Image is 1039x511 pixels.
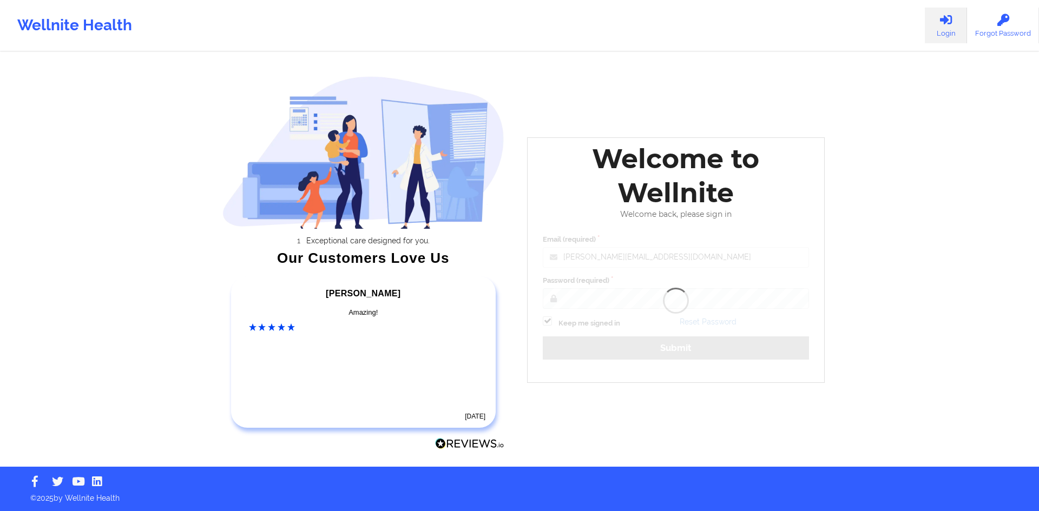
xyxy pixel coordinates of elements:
[967,8,1039,43] a: Forgot Password
[249,307,478,318] div: Amazing!
[535,142,817,210] div: Welcome to Wellnite
[326,289,400,298] span: [PERSON_NAME]
[465,413,485,420] time: [DATE]
[435,438,504,452] a: Reviews.io Logo
[23,485,1016,503] p: © 2025 by Wellnite Health
[435,438,504,449] img: Reviews.io Logo
[222,76,505,229] img: wellnite-auth-hero_200.c722682e.png
[232,236,504,245] li: Exceptional care designed for you.
[222,253,505,263] div: Our Customers Love Us
[925,8,967,43] a: Login
[535,210,817,219] div: Welcome back, please sign in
